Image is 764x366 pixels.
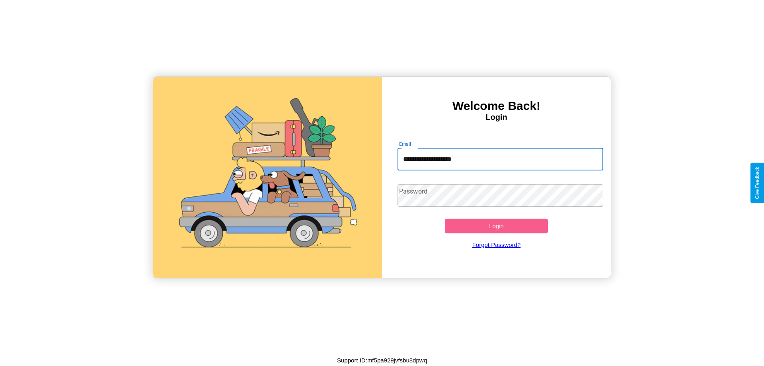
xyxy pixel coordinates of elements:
div: Give Feedback [754,167,760,199]
img: gif [153,77,382,278]
p: Support ID: mf5pa929jvfsbu8dpwq [337,355,427,366]
h3: Welcome Back! [382,99,611,113]
button: Login [445,219,548,233]
a: Forgot Password? [394,233,600,256]
h4: Login [382,113,611,122]
label: Email [399,141,411,147]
